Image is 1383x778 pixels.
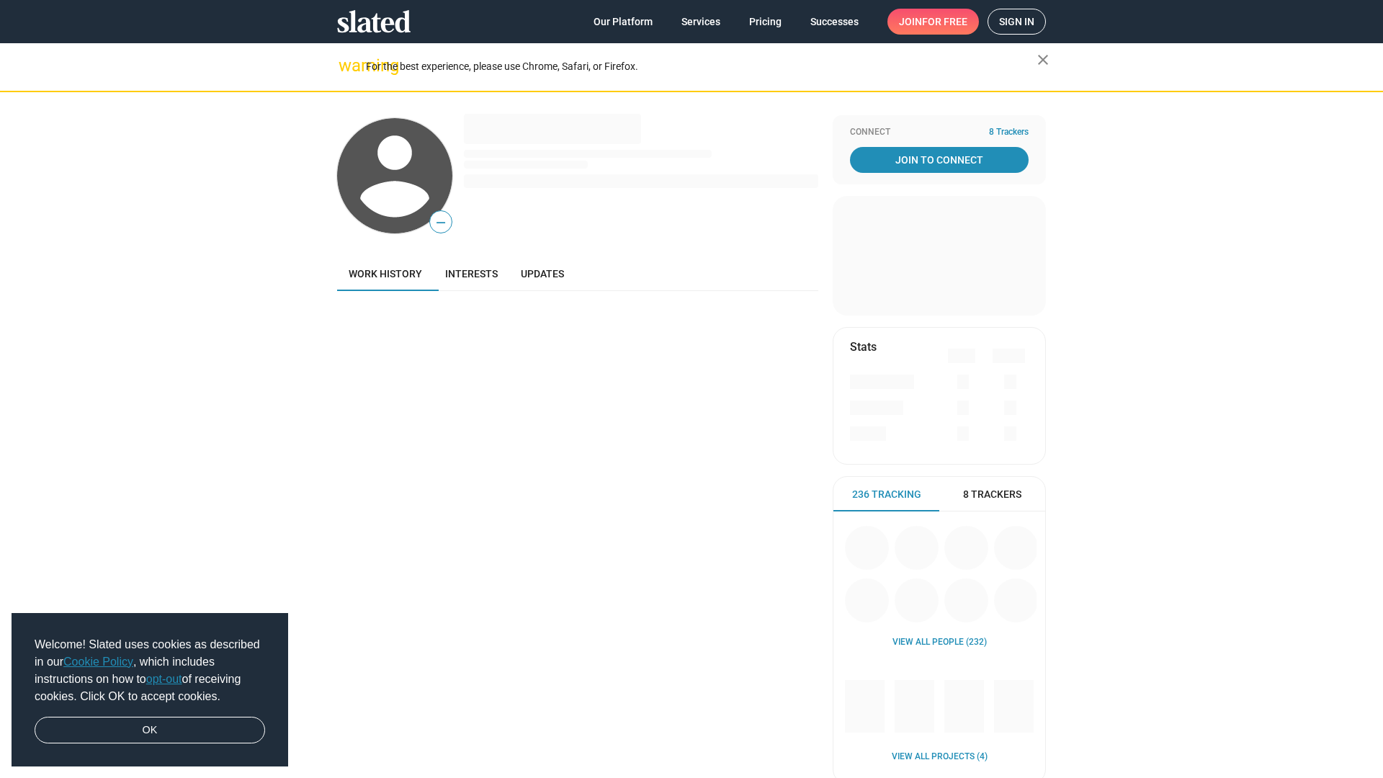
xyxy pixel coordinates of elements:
span: 236 Tracking [852,488,921,501]
span: Updates [521,268,564,280]
a: Updates [509,256,576,291]
span: 8 Trackers [989,127,1029,138]
span: Join [899,9,967,35]
span: Our Platform [594,9,653,35]
span: Interests [445,268,498,280]
mat-icon: close [1034,51,1052,68]
span: Work history [349,268,422,280]
a: Services [670,9,732,35]
a: Our Platform [582,9,664,35]
span: Pricing [749,9,782,35]
a: View all Projects (4) [892,751,988,763]
div: For the best experience, please use Chrome, Safari, or Firefox. [366,57,1037,76]
span: Welcome! Slated uses cookies as described in our , which includes instructions on how to of recei... [35,636,265,705]
a: Joinfor free [887,9,979,35]
a: Pricing [738,9,793,35]
span: — [430,213,452,232]
mat-icon: warning [339,57,356,74]
a: Interests [434,256,509,291]
span: 8 Trackers [963,488,1021,501]
mat-card-title: Stats [850,339,877,354]
a: Successes [799,9,870,35]
span: Sign in [999,9,1034,34]
a: Cookie Policy [63,656,133,668]
a: Join To Connect [850,147,1029,173]
a: View all People (232) [892,637,987,648]
a: Work history [337,256,434,291]
div: Connect [850,127,1029,138]
span: Successes [810,9,859,35]
a: opt-out [146,673,182,685]
a: dismiss cookie message [35,717,265,744]
span: for free [922,9,967,35]
div: cookieconsent [12,613,288,767]
a: Sign in [988,9,1046,35]
span: Join To Connect [853,147,1026,173]
span: Services [681,9,720,35]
